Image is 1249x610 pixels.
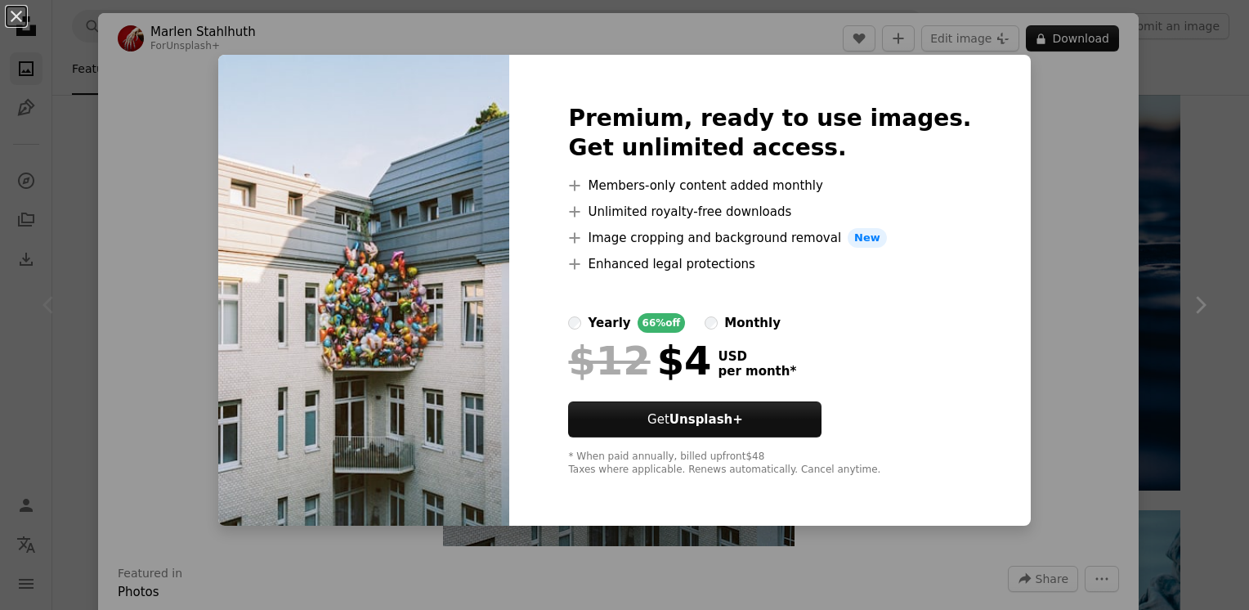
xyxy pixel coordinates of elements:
[568,228,971,248] li: Image cropping and background removal
[568,254,971,274] li: Enhanced legal protections
[669,412,743,427] strong: Unsplash+
[588,313,630,333] div: yearly
[724,313,781,333] div: monthly
[568,176,971,195] li: Members-only content added monthly
[568,316,581,330] input: yearly66%off
[848,228,887,248] span: New
[638,313,686,333] div: 66% off
[568,339,711,382] div: $4
[568,339,650,382] span: $12
[568,202,971,222] li: Unlimited royalty-free downloads
[568,451,971,477] div: * When paid annually, billed upfront $48 Taxes where applicable. Renews automatically. Cancel any...
[705,316,718,330] input: monthly
[718,349,796,364] span: USD
[568,104,971,163] h2: Premium, ready to use images. Get unlimited access.
[718,364,796,379] span: per month *
[568,401,821,437] button: GetUnsplash+
[218,55,509,526] img: premium_photo-1758726036229-ad770eddad9d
